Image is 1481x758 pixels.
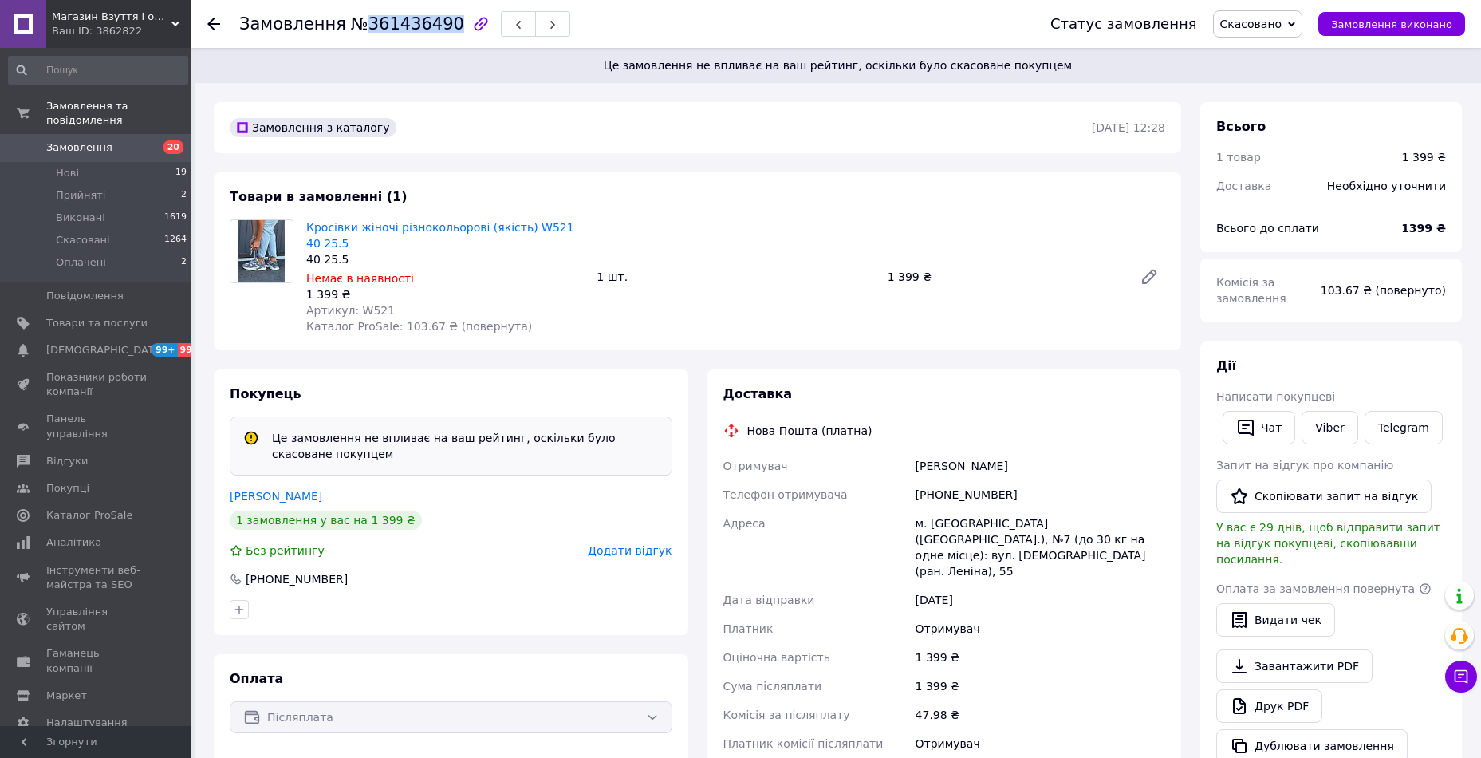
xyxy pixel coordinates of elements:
span: Комісія за післяплату [723,709,850,721]
span: Оплата [230,671,283,686]
span: Управління сайтом [46,605,148,634]
span: Покупець [230,386,301,401]
button: Чат з покупцем [1445,661,1477,693]
span: Виконані [56,211,105,225]
span: Без рейтингу [246,544,325,557]
div: Статус замовлення [1050,16,1197,32]
span: Доставка [1216,180,1271,192]
span: Замовлення [239,14,346,34]
div: 40 25.5 [306,251,584,267]
span: Товари в замовленні (1) [230,189,408,204]
span: Скасовано [1220,18,1282,30]
a: Завантажити PDF [1216,649,1373,683]
span: 2 [181,188,187,203]
span: Немає в наявності [306,272,414,285]
span: У вас є 29 днів, щоб відправити запит на відгук покупцеві, скопіювавши посилання. [1216,521,1440,566]
span: №361436490 [351,14,464,34]
span: Це замовлення не впливає на ваш рейтинг, оскільки було скасоване покупцем [214,57,1462,73]
span: Нові [56,166,79,180]
span: Запит на відгук про компанію [1216,459,1393,472]
span: 20 [163,140,183,154]
span: 99+ [178,343,204,357]
span: Отримувач [723,460,788,472]
span: Маркет [46,689,87,703]
span: Каталог ProSale [46,508,132,523]
span: Налаштування [46,716,128,730]
span: Прийняті [56,188,105,203]
span: 99+ [152,343,178,357]
div: Повернутися назад [207,16,220,32]
span: Доставка [723,386,793,401]
div: 1 399 ₴ [912,672,1168,701]
span: Телефон отримувача [723,488,848,501]
span: Замовлення та повідомлення [46,99,191,128]
span: Оплата за замовлення повернута [1216,582,1415,595]
div: [PHONE_NUMBER] [912,480,1168,509]
span: Платник [723,622,774,635]
button: Чат [1223,411,1295,444]
span: Повідомлення [46,289,124,303]
span: Оплачені [56,255,106,270]
span: Замовлення [46,140,112,155]
span: Дії [1216,358,1236,373]
span: 1264 [164,233,187,247]
span: Відгуки [46,454,88,468]
a: [PERSON_NAME] [230,490,322,503]
span: Панель управління [46,412,148,440]
span: Замовлення виконано [1331,18,1452,30]
div: Замовлення з каталогу [230,118,396,137]
button: Скопіювати запит на відгук [1216,480,1432,513]
a: Друк PDF [1216,689,1322,723]
span: 1619 [164,211,187,225]
input: Пошук [8,56,188,85]
button: Замовлення виконано [1318,12,1465,36]
span: Оціночна вартість [723,651,830,664]
div: 1 шт. [590,266,880,288]
button: Видати чек [1216,603,1335,637]
span: Магазин Взуття і одягу Мешти [52,10,171,24]
div: Нова Пошта (платна) [743,423,876,439]
b: 1399 ₴ [1401,222,1446,235]
span: Дата відправки [723,594,815,606]
img: Кросівки жіночі різнокольорові (якість) W521 40 25.5 [238,220,286,282]
div: 1 399 ₴ [912,643,1168,672]
span: Платник комісії післяплати [723,737,884,750]
span: 19 [175,166,187,180]
a: Telegram [1365,411,1443,444]
span: 1 товар [1216,151,1261,164]
span: Артикул: W521 [306,304,395,317]
a: Viber [1302,411,1357,444]
span: Всього [1216,119,1266,134]
span: Адреса [723,517,766,530]
span: Комісія за замовлення [1216,276,1286,305]
div: Ваш ID: 3862822 [52,24,191,38]
span: Аналітика [46,535,101,550]
div: Необхідно уточнити [1318,168,1455,203]
div: [PHONE_NUMBER] [244,571,349,587]
div: 47.98 ₴ [912,701,1168,729]
span: Сума післяплати [723,680,822,693]
span: Гаманець компанії [46,646,148,675]
span: Каталог ProSale: 103.67 ₴ (повернута) [306,320,532,333]
div: 1 399 ₴ [306,286,584,302]
span: 103.67 ₴ (повернуто) [1321,284,1446,297]
a: Кросівки жіночі різнокольорові (якість) W521 40 25.5 [306,221,574,250]
time: [DATE] 12:28 [1092,121,1165,134]
span: Інструменти веб-майстра та SEO [46,563,148,592]
div: 1 замовлення у вас на 1 399 ₴ [230,511,422,530]
div: 1 399 ₴ [1402,149,1446,165]
span: Написати покупцеві [1216,390,1335,403]
span: 2 [181,255,187,270]
div: Отримувач [912,614,1168,643]
span: [DEMOGRAPHIC_DATA] [46,343,164,357]
div: Отримувач [912,729,1168,758]
div: [DATE] [912,586,1168,614]
span: Товари та послуги [46,316,148,330]
div: Це замовлення не впливає на ваш рейтинг, оскільки було скасоване покупцем [266,430,665,462]
a: Редагувати [1133,261,1165,293]
span: Показники роботи компанії [46,370,148,399]
div: 1 399 ₴ [881,266,1127,288]
span: Додати відгук [588,544,672,557]
div: м. [GEOGRAPHIC_DATA] ([GEOGRAPHIC_DATA].), №7 (до 30 кг на одне місце): вул. [DEMOGRAPHIC_DATA] (... [912,509,1168,586]
div: [PERSON_NAME] [912,452,1168,480]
